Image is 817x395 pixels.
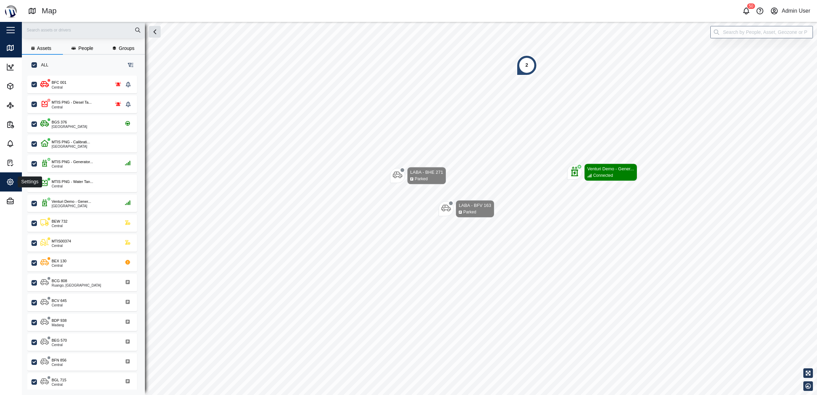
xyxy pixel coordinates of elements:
div: BFC 001 [52,80,66,85]
div: BGS 376 [52,119,67,125]
div: Reports [18,121,40,128]
div: Central [52,264,66,267]
div: Map marker [439,200,494,218]
div: Dashboard [18,63,47,71]
div: Parked [463,209,476,215]
div: Sites [18,102,34,109]
div: MTIS PNG - Diesel Ta... [52,100,92,105]
span: Assets [37,46,51,51]
div: MTIS PNG - Calibrati... [52,139,90,145]
div: 50 [747,3,755,9]
canvas: Map [22,22,817,395]
div: MTIS PNG - Water Tan... [52,179,93,185]
div: Tasks [18,159,36,167]
div: Map [42,5,57,17]
span: People [78,46,93,51]
input: Search assets or drivers [26,25,141,35]
div: Central [52,185,93,188]
div: Ruango, [GEOGRAPHIC_DATA] [52,284,101,287]
div: MTIS PNG - Generator... [52,159,93,165]
div: [GEOGRAPHIC_DATA] [52,205,91,208]
div: Central [52,383,66,386]
div: grid [27,73,145,390]
div: Admin [18,197,37,205]
div: Central [52,244,71,248]
div: BDP 938 [52,318,67,324]
div: Central [52,224,67,228]
div: Central [52,363,66,367]
div: Parked [415,176,428,182]
div: Central [52,304,67,307]
div: Alarms [18,140,38,147]
div: Settings [18,178,41,186]
div: [GEOGRAPHIC_DATA] [52,145,90,148]
div: Map [18,44,32,52]
div: BEW 732 [52,219,67,224]
div: BCG 808 [52,278,67,284]
button: Admin User [769,6,812,16]
div: Map marker [517,55,537,76]
div: LABA - BHE 271 [410,169,443,176]
div: BCV 645 [52,298,67,304]
div: Central [52,86,66,89]
div: BFN 856 [52,357,66,363]
div: Venturi Demo - Gener... [52,199,91,205]
div: Venturi Demo - Gener... [587,166,634,172]
div: BEX 130 [52,258,66,264]
div: Assets [18,82,38,90]
div: MTIS00374 [52,238,71,244]
img: Main Logo [3,3,18,18]
div: [GEOGRAPHIC_DATA] [52,125,87,129]
span: Groups [119,46,134,51]
div: BEG 570 [52,338,67,343]
div: Admin User [782,7,811,15]
div: Connected [593,172,613,179]
div: Central [52,165,93,168]
input: Search by People, Asset, Geozone or Place [710,26,813,38]
div: Madang [52,324,67,327]
div: Central [52,106,92,109]
div: LABA - BFV 163 [459,202,491,209]
div: Map marker [390,167,446,184]
div: Central [52,343,67,347]
div: BGL 715 [52,377,66,383]
div: 2 [525,62,528,69]
label: ALL [37,62,48,68]
div: Map marker [567,163,637,181]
